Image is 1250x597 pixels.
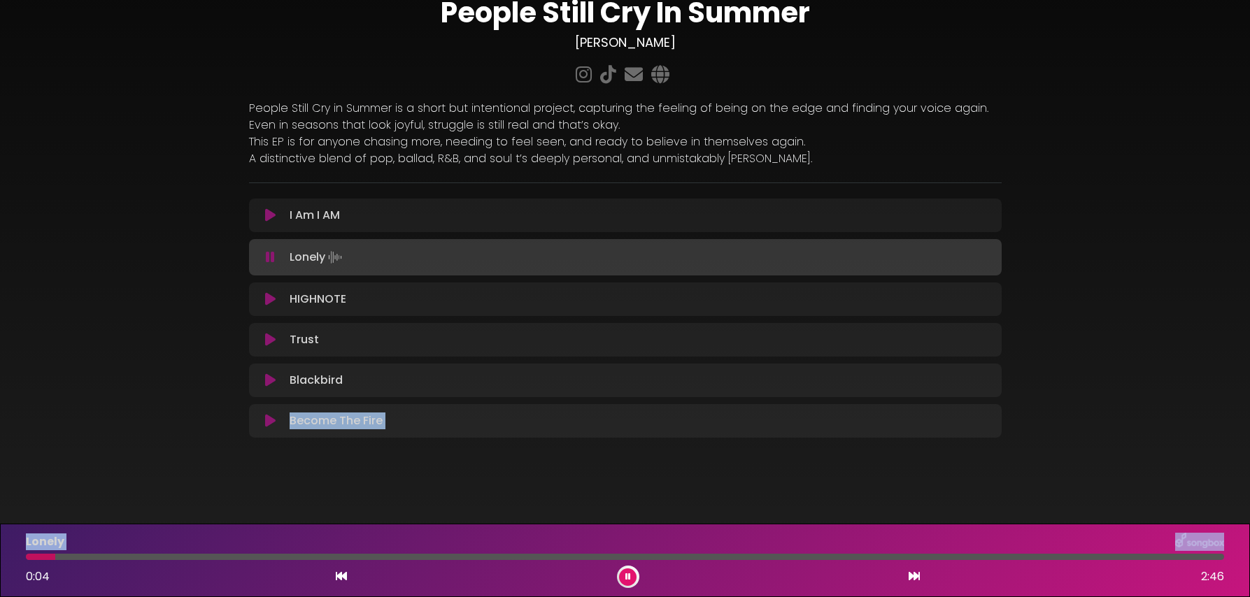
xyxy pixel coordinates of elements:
[249,150,1002,167] p: A distinctive blend of pop, ballad, R&B, and soul t’s deeply personal, and unmistakably [PERSON_N...
[249,134,1002,150] p: This EP is for anyone chasing more, needing to feel seen, and ready to believe in themselves again.
[290,412,383,429] p: Become The Fire
[249,117,1002,134] p: Even in seasons that look joyful, struggle is still real and that’s okay.
[249,100,1002,117] p: People Still Cry in Summer is a short but intentional project, capturing the feeling of being on ...
[325,247,345,267] img: waveform4.gif
[290,372,343,389] p: Blackbird
[290,247,345,267] p: Lonely
[290,207,340,224] p: I Am I AM
[249,35,1002,50] h3: [PERSON_NAME]
[290,331,319,348] p: Trust
[290,291,346,308] p: HIGHNOTE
